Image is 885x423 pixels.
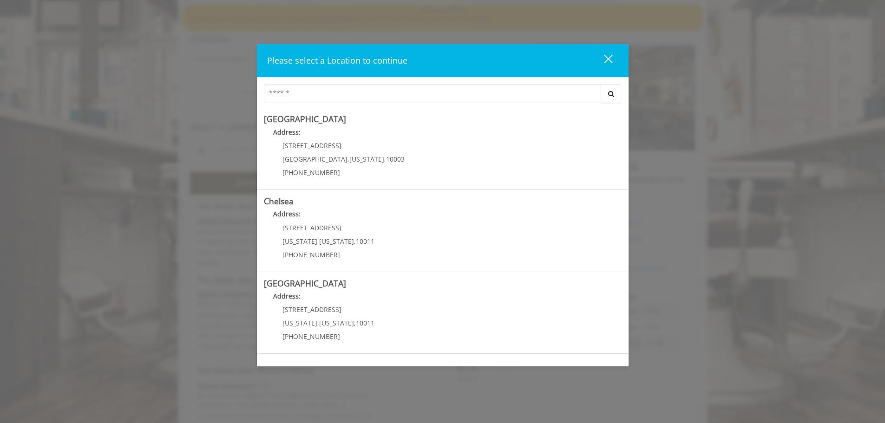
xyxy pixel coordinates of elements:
input: Search Center [264,85,601,103]
b: Address: [273,209,301,218]
span: [US_STATE] [282,237,317,246]
span: 10011 [356,319,374,327]
div: Center Select [264,85,622,108]
b: Flatiron [264,359,293,371]
span: [US_STATE] [319,319,354,327]
span: , [317,237,319,246]
b: Address: [273,292,301,300]
span: , [354,319,356,327]
span: [STREET_ADDRESS] [282,141,341,150]
span: , [317,319,319,327]
span: , [347,155,349,163]
span: [US_STATE] [349,155,384,163]
span: 10003 [386,155,405,163]
span: [PHONE_NUMBER] [282,250,340,259]
b: [GEOGRAPHIC_DATA] [264,113,346,124]
button: close dialog [587,51,618,70]
span: [STREET_ADDRESS] [282,223,341,232]
span: [PHONE_NUMBER] [282,168,340,177]
span: , [354,237,356,246]
span: [US_STATE] [319,237,354,246]
span: [PHONE_NUMBER] [282,332,340,341]
span: Please select a Location to continue [267,55,407,66]
div: close dialog [593,54,612,68]
span: 10011 [356,237,374,246]
b: Chelsea [264,195,294,207]
span: [GEOGRAPHIC_DATA] [282,155,347,163]
span: , [384,155,386,163]
span: [STREET_ADDRESS] [282,305,341,314]
i: Search button [606,91,616,97]
span: [US_STATE] [282,319,317,327]
b: Address: [273,128,301,137]
b: [GEOGRAPHIC_DATA] [264,278,346,289]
